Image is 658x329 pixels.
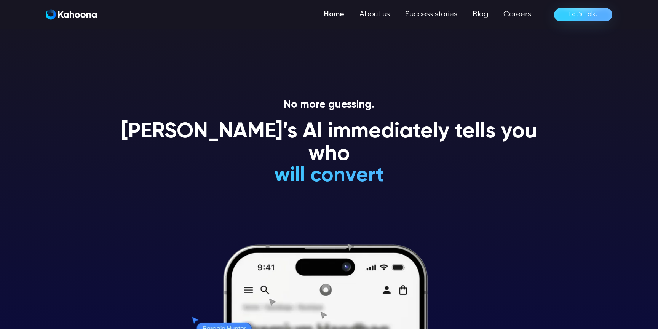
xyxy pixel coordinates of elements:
a: home [46,9,97,20]
a: Blog [465,7,496,22]
a: Careers [496,7,539,22]
h1: [PERSON_NAME]’s AI immediately tells you who [112,121,546,166]
a: Home [316,7,352,22]
div: Let’s Talk! [569,8,597,21]
img: Kahoona logo white [46,9,97,20]
h1: will convert [217,164,441,187]
a: Success stories [398,7,465,22]
a: Let’s Talk! [554,8,612,21]
a: About us [352,7,398,22]
p: No more guessing. [112,99,546,112]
